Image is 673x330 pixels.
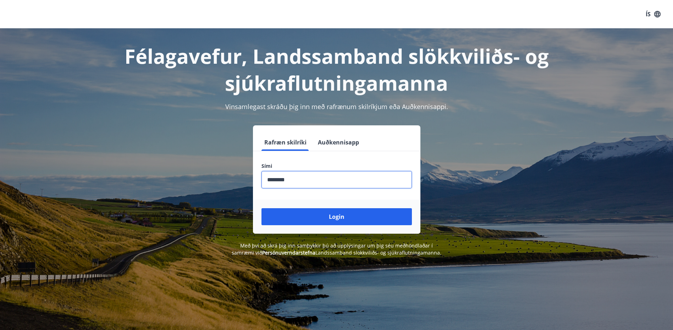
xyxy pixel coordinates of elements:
button: Auðkennisapp [315,134,362,151]
span: Með því að skrá þig inn samþykkir þú að upplýsingar um þig séu meðhöndlaðar í samræmi við Landssa... [232,242,441,256]
button: ÍS [642,8,664,21]
label: Sími [261,163,412,170]
span: Vinsamlegast skráðu þig inn með rafrænum skilríkjum eða Auðkennisappi. [225,102,448,111]
button: Rafræn skilríki [261,134,309,151]
button: Login [261,208,412,225]
h1: Félagavefur, Landssamband slökkviliðs- og sjúkraflutningamanna [90,42,584,96]
a: Persónuverndarstefna [262,249,315,256]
